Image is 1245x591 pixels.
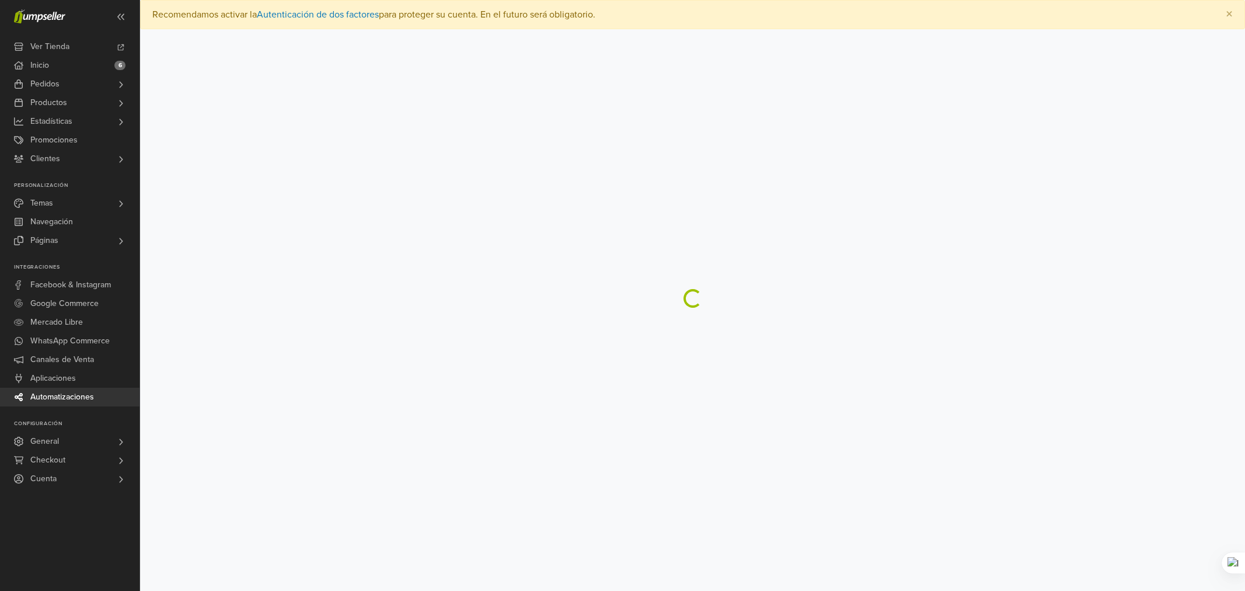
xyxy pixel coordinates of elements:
[30,56,49,75] span: Inicio
[30,93,67,112] span: Productos
[30,369,76,388] span: Aplicaciones
[30,231,58,250] span: Páginas
[1214,1,1244,29] button: Close
[30,388,94,406] span: Automatizaciones
[257,9,379,20] a: Autenticación de dos factores
[30,131,78,150] span: Promociones
[30,451,65,470] span: Checkout
[30,470,57,488] span: Cuenta
[14,420,140,427] p: Configuración
[1226,6,1233,23] span: ×
[30,432,59,451] span: General
[30,276,111,294] span: Facebook & Instagram
[30,37,69,56] span: Ver Tienda
[114,61,125,70] span: 6
[30,332,110,350] span: WhatsApp Commerce
[30,350,94,369] span: Canales de Venta
[30,112,72,131] span: Estadísticas
[30,294,99,313] span: Google Commerce
[30,150,60,168] span: Clientes
[30,213,73,231] span: Navegación
[30,194,53,213] span: Temas
[30,313,83,332] span: Mercado Libre
[14,264,140,271] p: Integraciones
[14,182,140,189] p: Personalización
[30,75,60,93] span: Pedidos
